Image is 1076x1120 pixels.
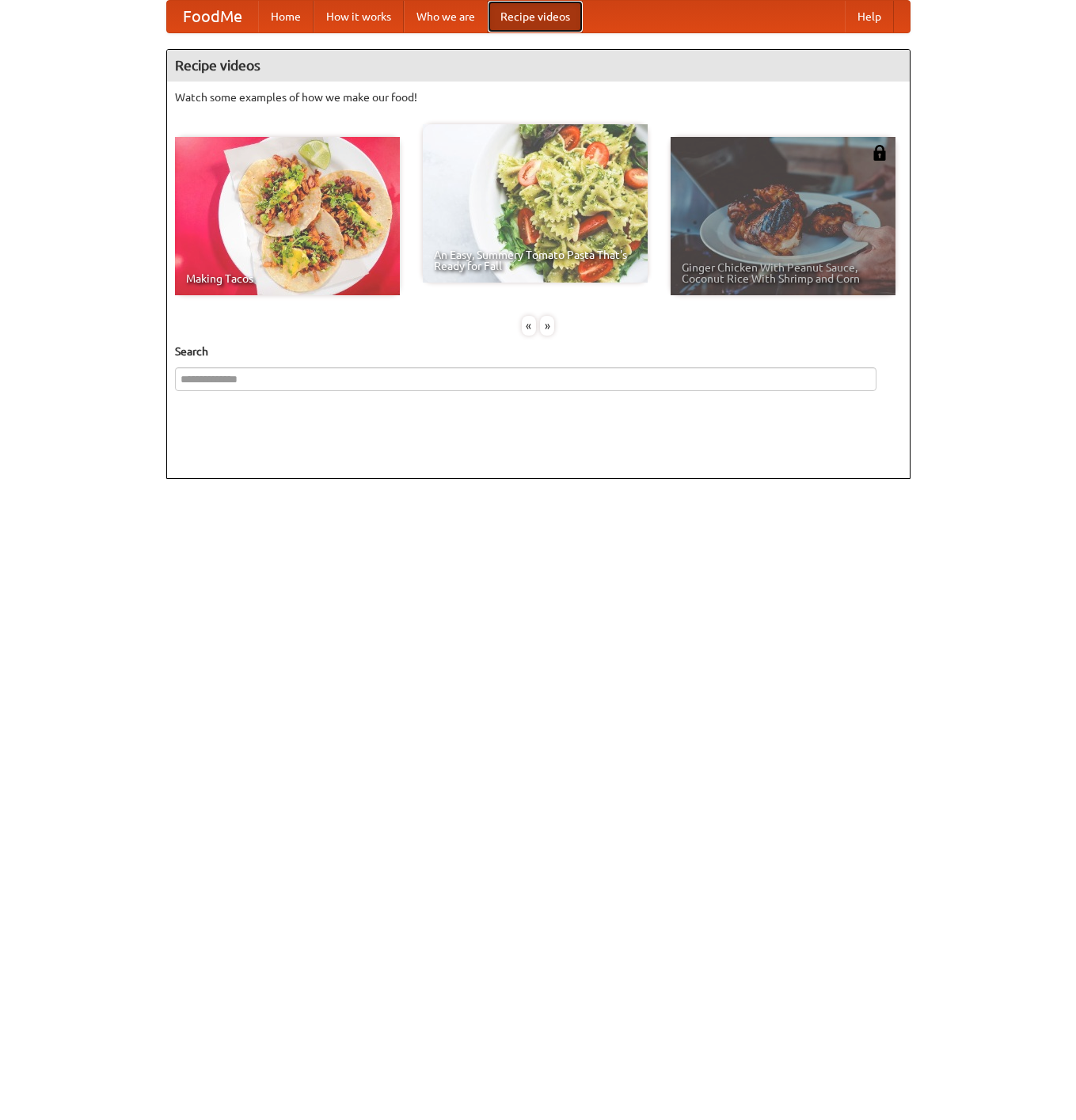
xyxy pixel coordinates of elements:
a: How it works [314,1,404,32]
div: « [522,316,536,336]
a: Who we are [404,1,488,32]
span: An Easy, Summery Tomato Pasta That's Ready for Fall [434,249,637,271]
p: Watch some examples of how we make our food! [175,89,902,105]
h4: Recipe videos [167,50,910,82]
a: Making Tacos [175,137,400,295]
img: 483408.png [872,145,888,161]
h5: Search [175,344,902,359]
span: Making Tacos [186,273,389,284]
div: » [540,316,554,336]
a: FoodMe [167,1,258,32]
a: Home [258,1,314,32]
a: Recipe videos [488,1,583,32]
a: An Easy, Summery Tomato Pasta That's Ready for Fall [423,124,648,283]
a: Help [845,1,894,32]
